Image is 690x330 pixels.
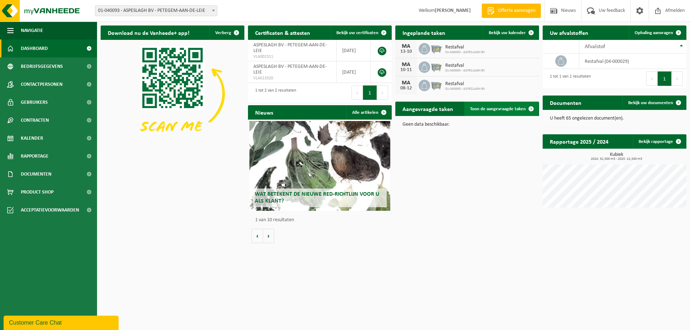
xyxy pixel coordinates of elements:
[543,25,595,39] h2: Uw afvalstoffen
[399,62,413,68] div: MA
[435,8,471,13] strong: [PERSON_NAME]
[585,44,605,50] span: Afvalstof
[363,85,377,100] button: 1
[430,79,442,91] img: WB-2500-GAL-GY-01
[395,25,452,39] h2: Ingeplande taken
[21,165,51,183] span: Documenten
[210,25,244,40] button: Verberg
[253,75,331,81] span: VLA613320
[543,96,589,110] h2: Documenten
[399,43,413,49] div: MA
[579,54,686,69] td: restafval (04-000029)
[346,105,391,120] a: Alle artikelen
[628,101,673,105] span: Bekijk uw documenten
[658,71,672,86] button: 1
[351,85,363,100] button: Previous
[331,25,391,40] a: Bekijk uw certificaten
[470,107,526,111] span: Toon de aangevraagde taken
[543,134,616,148] h2: Rapportage 2025 / 2024
[430,60,442,73] img: WB-2500-GAL-GY-01
[546,71,591,87] div: 1 tot 1 van 1 resultaten
[248,25,317,39] h2: Certificaten & attesten
[337,61,371,83] td: [DATE]
[215,31,231,35] span: Verberg
[445,81,485,87] span: Restafval
[402,122,532,127] p: Geen data beschikbaar.
[399,86,413,91] div: 08-12
[4,314,120,330] iframe: chat widget
[263,229,274,243] button: Volgende
[95,5,217,16] span: 01-040093 - ASPESLAGH BV - PETEGEM-AAN-DE-LEIE
[546,157,686,161] span: 2024: 32,500 m3 - 2025: 22,500 m3
[399,49,413,54] div: 13-10
[252,229,263,243] button: Vorige
[95,6,217,16] span: 01-040093 - ASPESLAGH BV - PETEGEM-AAN-DE-LEIE
[21,129,43,147] span: Kalender
[399,80,413,86] div: MA
[21,57,63,75] span: Bedrijfsgegevens
[546,152,686,161] h3: Kubiek
[635,31,673,35] span: Ophaling aanvragen
[21,39,48,57] span: Dashboard
[430,42,442,54] img: WB-2500-GAL-GY-01
[252,85,296,101] div: 1 tot 2 van 2 resultaten
[496,7,537,14] span: Offerte aanvragen
[395,102,460,116] h2: Aangevraagde taken
[248,105,280,119] h2: Nieuws
[622,96,686,110] a: Bekijk uw documenten
[255,218,388,223] p: 1 van 10 resultaten
[445,63,485,69] span: Restafval
[21,201,79,219] span: Acceptatievoorwaarden
[633,134,686,149] a: Bekijk rapportage
[336,31,378,35] span: Bekijk uw certificaten
[672,71,683,86] button: Next
[482,4,541,18] a: Offerte aanvragen
[464,102,538,116] a: Toon de aangevraagde taken
[21,147,49,165] span: Rapportage
[21,75,63,93] span: Contactpersonen
[377,85,388,100] button: Next
[483,25,538,40] a: Bekijk uw kalender
[249,121,390,211] a: Wat betekent de nieuwe RED-richtlijn voor u als klant?
[101,40,244,148] img: Download de VHEPlus App
[550,116,679,121] p: U heeft 65 ongelezen document(en).
[253,64,327,75] span: ASPESLAGH BV - PETEGEM-AAN-DE-LEIE
[445,45,485,50] span: Restafval
[253,54,331,60] span: VLA001311
[629,25,686,40] a: Ophaling aanvragen
[253,42,327,54] span: ASPESLAGH BV - PETEGEM-AAN-DE-LEIE
[21,111,49,129] span: Contracten
[445,87,485,91] span: 01-040093 - ASPESLAGH BV
[101,25,197,39] h2: Download nu de Vanheede+ app!
[445,69,485,73] span: 01-040093 - ASPESLAGH BV
[399,68,413,73] div: 10-11
[21,183,54,201] span: Product Shop
[21,22,43,39] span: Navigatie
[489,31,526,35] span: Bekijk uw kalender
[255,191,379,204] span: Wat betekent de nieuwe RED-richtlijn voor u als klant?
[337,40,371,61] td: [DATE]
[646,71,658,86] button: Previous
[445,50,485,55] span: 01-040093 - ASPESLAGH BV
[21,93,48,111] span: Gebruikers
